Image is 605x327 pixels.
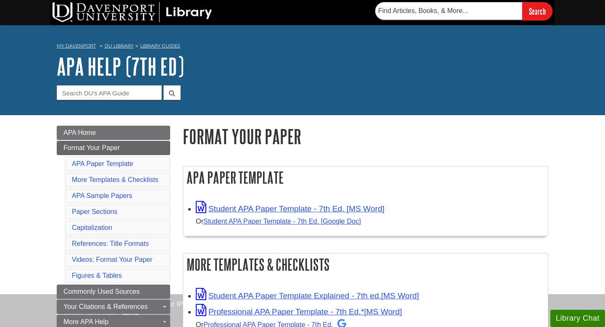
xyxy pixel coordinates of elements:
[72,240,149,247] a: References: Title Formats
[53,2,212,22] img: DU Library
[63,288,139,295] span: Commonly Used Sources
[196,217,361,225] small: Or
[57,300,170,314] a: Your Citations & References
[57,53,184,79] a: APA Help (7th Ed)
[183,126,548,147] h1: Format Your Paper
[72,160,133,167] a: APA Paper Template
[375,2,552,20] form: Searches DU Library's articles, books, and more
[57,126,170,140] a: APA Home
[183,166,548,189] h2: APA Paper Template
[72,272,122,279] a: Figures & Tables
[57,285,170,299] a: Commonly Used Sources
[375,2,522,20] input: Find Articles, Books, & More...
[196,204,384,213] a: Link opens in new window
[183,253,548,276] h2: More Templates & Checklists
[105,43,134,49] a: DU Library
[196,307,402,316] a: Link opens in new window
[57,42,96,50] a: My Davenport
[72,192,132,199] a: APA Sample Papers
[522,2,552,20] input: Search
[72,208,118,215] a: Paper Sections
[57,141,170,155] a: Format Your Paper
[63,318,108,325] span: More APA Help
[57,85,162,100] input: Search DU's APA Guide
[63,303,147,310] span: Your Citations & References
[63,129,96,136] span: APA Home
[196,291,419,300] a: Link opens in new window
[57,40,548,54] nav: breadcrumb
[63,144,120,151] span: Format Your Paper
[72,256,153,263] a: Videos: Format Your Paper
[140,43,180,49] a: Library Guides
[550,310,605,327] button: Library Chat
[203,217,361,225] a: Student APA Paper Template - 7th Ed. [Google Doc]
[72,176,158,183] a: More Templates & Checklists
[72,224,112,231] a: Capitalization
